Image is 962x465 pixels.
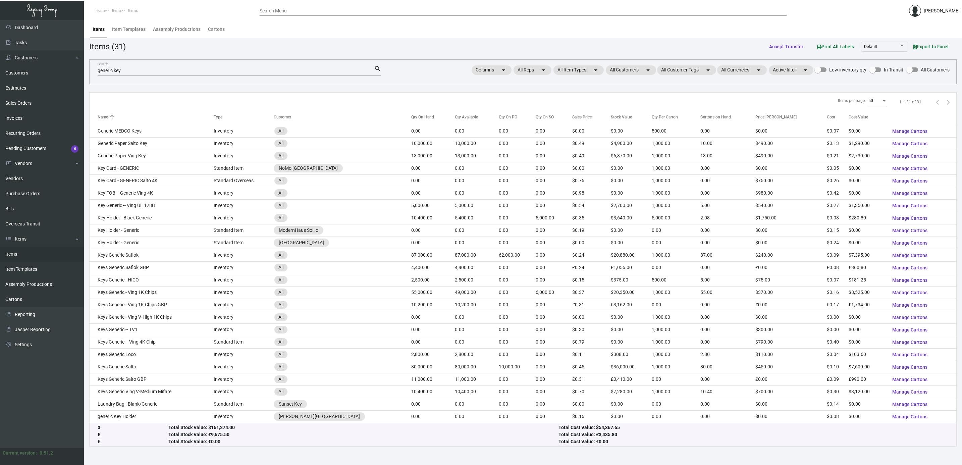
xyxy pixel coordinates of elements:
[411,187,455,199] td: 0.00
[717,65,767,75] mat-chip: All Currencies
[214,274,274,286] td: Inventory
[536,187,572,199] td: 0.00
[499,237,536,249] td: 0.00
[499,199,536,212] td: 0.00
[887,287,933,299] button: Manage Cartons
[700,249,755,261] td: 87.00
[892,290,927,295] span: Manage Cartons
[455,187,499,199] td: 0.00
[892,228,927,233] span: Manage Cartons
[499,150,536,162] td: 0.00
[849,114,868,120] div: Cost Value
[755,125,827,137] td: $0.00
[214,249,274,261] td: Inventory
[274,388,287,396] mat-chip: All
[455,114,478,120] div: Qty Available
[274,363,287,371] mat-chip: All
[887,274,933,286] button: Manage Cartons
[611,224,652,237] td: $0.00
[90,162,214,174] td: Key Card - GENERIC
[572,187,611,199] td: $0.98
[536,162,572,174] td: 0.00
[827,125,849,137] td: $0.07
[112,8,122,13] span: Items
[700,199,755,212] td: 5.00
[455,114,499,120] div: Qty Available
[499,274,536,286] td: 0.00
[279,165,338,172] div: NoMo [GEOGRAPHIC_DATA]
[892,389,927,395] span: Manage Cartons
[411,162,455,174] td: 0.00
[611,114,632,120] div: Stock Value
[769,65,813,75] mat-chip: Active filter
[817,44,854,49] span: Print All Labels
[652,224,700,237] td: 0.00
[572,199,611,212] td: $0.54
[755,199,827,212] td: $540.00
[611,187,652,199] td: $0.00
[913,44,949,49] span: Export to Excel
[700,224,755,237] td: 0.00
[700,162,755,174] td: 0.00
[829,66,866,74] span: Low inventory qty
[98,114,214,120] div: Name
[892,191,927,196] span: Manage Cartons
[572,212,611,224] td: $0.35
[90,199,214,212] td: Key Generic -- Ving UL 128B
[455,162,499,174] td: 0.00
[606,65,656,75] mat-chip: All Customers
[827,174,849,187] td: $0.26
[892,352,927,357] span: Manage Cartons
[274,375,287,383] mat-chip: All
[652,137,700,150] td: 1,000.00
[572,237,611,249] td: $0.00
[499,137,536,150] td: 0.00
[755,174,827,187] td: $750.00
[652,212,700,224] td: 5,000.00
[274,338,287,346] mat-chip: All
[411,137,455,150] td: 10,000.00
[892,178,927,184] span: Manage Cartons
[274,152,287,160] mat-chip: All
[112,26,146,33] div: Item Templates
[89,41,126,53] div: Items (31)
[96,8,106,13] span: Home
[611,199,652,212] td: $2,700.00
[514,65,551,75] mat-chip: All Reps
[455,212,499,224] td: 5,400.00
[274,313,287,321] mat-chip: All
[887,249,933,261] button: Manage Cartons
[932,97,943,107] button: Previous page
[887,324,933,336] button: Manage Cartons
[553,65,604,75] mat-chip: All Item Types
[827,261,849,274] td: £0.08
[499,174,536,187] td: 0.00
[274,264,287,271] mat-chip: All
[924,7,960,14] div: [PERSON_NAME]
[90,249,214,261] td: Keys Generic Saflok
[892,327,927,332] span: Manage Cartons
[892,277,927,283] span: Manage Cartons
[536,249,572,261] td: 0.00
[921,66,950,74] span: All Customers
[755,261,827,274] td: £0.00
[755,237,827,249] td: $0.00
[411,274,455,286] td: 2,500.00
[652,187,700,199] td: 1,000.00
[700,114,755,120] div: Cartons on Hand
[892,128,927,134] span: Manage Cartons
[887,175,933,187] button: Manage Cartons
[274,301,287,309] mat-chip: All
[214,125,274,137] td: Inventory
[827,114,849,120] div: Cost
[98,114,108,120] div: Name
[536,224,572,237] td: 0.00
[887,187,933,199] button: Manage Cartons
[887,299,933,311] button: Manage Cartons
[892,166,927,171] span: Manage Cartons
[611,150,652,162] td: $6,370.00
[499,114,536,120] div: Qty On PO
[849,137,887,150] td: $1,290.00
[892,253,927,258] span: Manage Cartons
[827,137,849,150] td: $0.13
